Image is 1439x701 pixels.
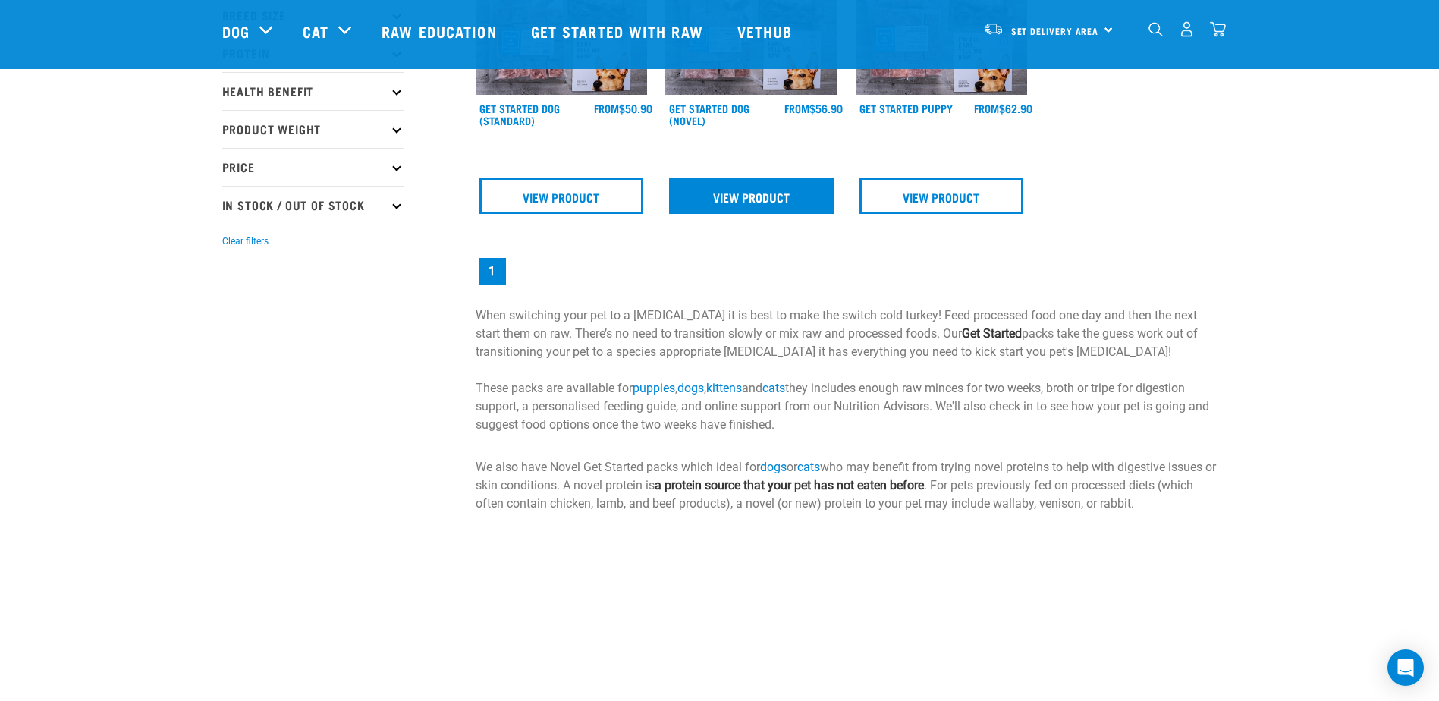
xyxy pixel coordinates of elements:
[974,105,999,111] span: FROM
[476,255,1217,288] nav: pagination
[222,148,404,186] p: Price
[962,326,1022,341] strong: Get Started
[222,72,404,110] p: Health Benefit
[1148,22,1163,36] img: home-icon-1@2x.png
[722,1,812,61] a: Vethub
[859,178,1024,214] a: View Product
[476,458,1217,513] p: We also have Novel Get Started packs which ideal for or who may benefit from trying novel protein...
[762,381,785,395] a: cats
[479,105,560,123] a: Get Started Dog (Standard)
[479,258,506,285] a: Page 1
[974,102,1032,115] div: $62.90
[706,381,742,395] a: kittens
[222,110,404,148] p: Product Weight
[303,20,328,42] a: Cat
[479,178,644,214] a: View Product
[1179,21,1195,37] img: user.png
[677,381,704,395] a: dogs
[366,1,515,61] a: Raw Education
[1210,21,1226,37] img: home-icon@2x.png
[476,306,1217,434] p: When switching your pet to a [MEDICAL_DATA] it is best to make the switch cold turkey! Feed proce...
[797,460,820,474] a: cats
[784,105,809,111] span: FROM
[859,105,953,111] a: Get Started Puppy
[594,105,619,111] span: FROM
[633,381,675,395] a: puppies
[222,186,404,224] p: In Stock / Out Of Stock
[669,178,834,214] a: View Product
[760,460,787,474] a: dogs
[784,102,843,115] div: $56.90
[983,22,1004,36] img: van-moving.png
[222,20,250,42] a: Dog
[222,234,269,248] button: Clear filters
[516,1,722,61] a: Get started with Raw
[655,478,924,492] strong: a protein source that your pet has not eaten before
[1387,649,1424,686] div: Open Intercom Messenger
[594,102,652,115] div: $50.90
[669,105,749,123] a: Get Started Dog (Novel)
[1011,28,1099,33] span: Set Delivery Area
